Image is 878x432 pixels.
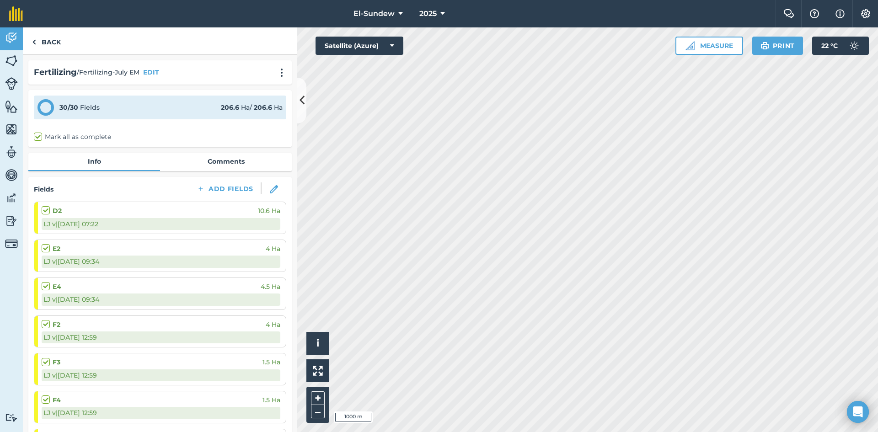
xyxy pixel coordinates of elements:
[53,357,60,367] strong: F3
[59,103,78,112] strong: 30 / 30
[53,244,60,254] strong: E2
[143,67,159,77] button: EDIT
[59,102,100,112] div: Fields
[5,191,18,205] img: svg+xml;base64,PD94bWwgdmVyc2lvbj0iMS4wIiBlbmNvZGluZz0idXRmLTgiPz4KPCEtLSBHZW5lcmF0b3I6IEFkb2JlIE...
[847,401,869,423] div: Open Intercom Messenger
[34,132,111,142] label: Mark all as complete
[860,9,871,18] img: A cog icon
[835,8,845,19] img: svg+xml;base64,PHN2ZyB4bWxucz0iaHR0cDovL3d3dy53My5vcmcvMjAwMC9zdmciIHdpZHRoPSIxNyIgaGVpZ2h0PSIxNy...
[262,357,280,367] span: 1.5 Ha
[313,366,323,376] img: Four arrows, one pointing top left, one top right, one bottom right and the last bottom left
[5,100,18,113] img: svg+xml;base64,PHN2ZyB4bWxucz0iaHR0cDovL3d3dy53My5vcmcvMjAwMC9zdmciIHdpZHRoPSI1NiIgaGVpZ2h0PSI2MC...
[53,206,62,216] strong: D2
[42,331,280,343] div: LJ v | [DATE] 12:59
[189,182,261,195] button: Add Fields
[9,6,23,21] img: fieldmargin Logo
[23,27,70,54] a: Back
[77,67,139,77] span: / Fertilizing-July EM
[262,395,280,405] span: 1.5 Ha
[266,244,280,254] span: 4 Ha
[311,391,325,405] button: +
[752,37,803,55] button: Print
[353,8,395,19] span: El-Sundew
[160,153,292,170] a: Comments
[258,206,280,216] span: 10.6 Ha
[42,293,280,305] div: LJ v | [DATE] 09:34
[5,168,18,182] img: svg+xml;base64,PD94bWwgdmVyc2lvbj0iMS4wIiBlbmNvZGluZz0idXRmLTgiPz4KPCEtLSBHZW5lcmF0b3I6IEFkb2JlIE...
[254,103,272,112] strong: 206.6
[809,9,820,18] img: A question mark icon
[316,37,403,55] button: Satellite (Azure)
[5,145,18,159] img: svg+xml;base64,PD94bWwgdmVyc2lvbj0iMS4wIiBlbmNvZGluZz0idXRmLTgiPz4KPCEtLSBHZW5lcmF0b3I6IEFkb2JlIE...
[53,320,60,330] strong: F2
[53,395,61,405] strong: F4
[266,320,280,330] span: 4 Ha
[760,40,769,51] img: svg+xml;base64,PHN2ZyB4bWxucz0iaHR0cDovL3d3dy53My5vcmcvMjAwMC9zdmciIHdpZHRoPSIxOSIgaGVpZ2h0PSIyNC...
[270,185,278,193] img: svg+xml;base64,PHN2ZyB3aWR0aD0iMTgiIGhlaWdodD0iMTgiIHZpZXdCb3g9IjAgMCAxOCAxOCIgZmlsbD0ibm9uZSIgeG...
[675,37,743,55] button: Measure
[276,68,287,77] img: svg+xml;base64,PHN2ZyB4bWxucz0iaHR0cDovL3d3dy53My5vcmcvMjAwMC9zdmciIHdpZHRoPSIyMCIgaGVpZ2h0PSIyNC...
[845,37,863,55] img: svg+xml;base64,PD94bWwgdmVyc2lvbj0iMS4wIiBlbmNvZGluZz0idXRmLTgiPz4KPCEtLSBHZW5lcmF0b3I6IEFkb2JlIE...
[5,54,18,68] img: svg+xml;base64,PHN2ZyB4bWxucz0iaHR0cDovL3d3dy53My5vcmcvMjAwMC9zdmciIHdpZHRoPSI1NiIgaGVpZ2h0PSI2MC...
[53,282,61,292] strong: E4
[221,102,283,112] div: Ha / Ha
[685,41,695,50] img: Ruler icon
[42,256,280,267] div: LJ v | [DATE] 09:34
[5,214,18,228] img: svg+xml;base64,PD94bWwgdmVyc2lvbj0iMS4wIiBlbmNvZGluZz0idXRmLTgiPz4KPCEtLSBHZW5lcmF0b3I6IEFkb2JlIE...
[34,66,77,79] h2: Fertilizing
[261,282,280,292] span: 4.5 Ha
[5,237,18,250] img: svg+xml;base64,PD94bWwgdmVyc2lvbj0iMS4wIiBlbmNvZGluZz0idXRmLTgiPz4KPCEtLSBHZW5lcmF0b3I6IEFkb2JlIE...
[316,337,319,349] span: i
[42,218,280,230] div: LJ v | [DATE] 07:22
[5,31,18,45] img: svg+xml;base64,PD94bWwgdmVyc2lvbj0iMS4wIiBlbmNvZGluZz0idXRmLTgiPz4KPCEtLSBHZW5lcmF0b3I6IEFkb2JlIE...
[311,405,325,418] button: –
[783,9,794,18] img: Two speech bubbles overlapping with the left bubble in the forefront
[419,8,437,19] span: 2025
[5,77,18,90] img: svg+xml;base64,PD94bWwgdmVyc2lvbj0iMS4wIiBlbmNvZGluZz0idXRmLTgiPz4KPCEtLSBHZW5lcmF0b3I6IEFkb2JlIE...
[42,407,280,419] div: LJ v | [DATE] 12:59
[821,37,838,55] span: 22 ° C
[5,413,18,422] img: svg+xml;base64,PD94bWwgdmVyc2lvbj0iMS4wIiBlbmNvZGluZz0idXRmLTgiPz4KPCEtLSBHZW5lcmF0b3I6IEFkb2JlIE...
[32,37,36,48] img: svg+xml;base64,PHN2ZyB4bWxucz0iaHR0cDovL3d3dy53My5vcmcvMjAwMC9zdmciIHdpZHRoPSI5IiBoZWlnaHQ9IjI0Ii...
[34,184,54,194] h4: Fields
[221,103,239,112] strong: 206.6
[306,332,329,355] button: i
[812,37,869,55] button: 22 °C
[42,369,280,381] div: LJ v | [DATE] 12:59
[5,123,18,136] img: svg+xml;base64,PHN2ZyB4bWxucz0iaHR0cDovL3d3dy53My5vcmcvMjAwMC9zdmciIHdpZHRoPSI1NiIgaGVpZ2h0PSI2MC...
[28,153,160,170] a: Info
